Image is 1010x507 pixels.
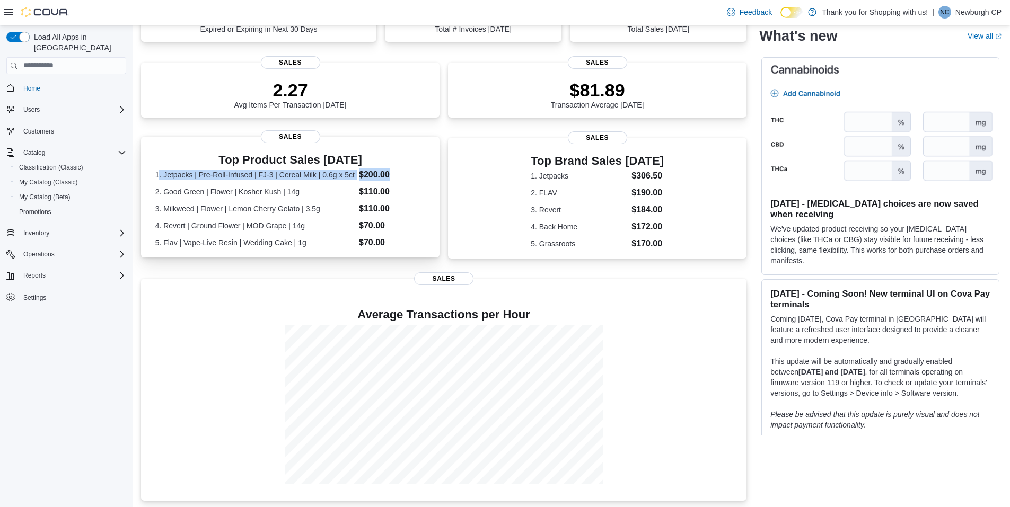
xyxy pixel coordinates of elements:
[2,289,130,305] button: Settings
[261,56,320,69] span: Sales
[11,175,130,190] button: My Catalog (Classic)
[19,193,71,201] span: My Catalog (Beta)
[2,226,130,241] button: Inventory
[770,224,990,266] p: We've updated product receiving so your [MEDICAL_DATA] choices (like THCa or CBG) stay visible fo...
[23,127,54,136] span: Customers
[2,268,130,283] button: Reports
[770,314,990,345] p: Coming [DATE], Cova Pay terminal in [GEOGRAPHIC_DATA] will feature a refreshed user interface des...
[23,250,55,259] span: Operations
[19,103,126,116] span: Users
[23,229,49,237] span: Inventory
[2,123,130,139] button: Customers
[938,6,951,19] div: Newburgh CP
[770,288,990,309] h3: [DATE] - Coming Soon! New terminal UI on Cova Pay terminals
[955,6,1002,19] p: Newburgh CP
[23,148,45,157] span: Catalog
[359,219,425,232] dd: $70.00
[359,168,425,181] dd: $200.00
[940,6,949,19] span: NC
[15,176,126,189] span: My Catalog (Classic)
[11,190,130,204] button: My Catalog (Beta)
[2,102,130,117] button: Users
[359,236,425,249] dd: $70.00
[798,368,865,376] strong: [DATE] and [DATE]
[19,163,83,172] span: Classification (Classic)
[568,131,627,144] span: Sales
[2,247,130,262] button: Operations
[995,33,1002,40] svg: External link
[15,161,87,174] a: Classification (Classic)
[155,220,355,231] dt: 4. Revert | Ground Flower | MOD Grape | 14g
[234,79,347,101] p: 2.27
[261,130,320,143] span: Sales
[21,7,69,17] img: Cova
[19,208,51,216] span: Promotions
[15,191,126,203] span: My Catalog (Beta)
[2,81,130,96] button: Home
[155,154,426,166] h3: Top Product Sales [DATE]
[631,203,664,216] dd: $184.00
[631,220,664,233] dd: $172.00
[15,206,56,218] a: Promotions
[531,238,627,249] dt: 5. Grassroots
[770,198,990,219] h3: [DATE] - [MEDICAL_DATA] choices are now saved when receiving
[531,188,627,198] dt: 2. FLAV
[19,82,126,95] span: Home
[19,290,126,304] span: Settings
[770,410,980,429] em: Please be advised that this update is purely visual and does not impact payment functionality.
[19,227,126,239] span: Inventory
[23,105,40,114] span: Users
[19,269,50,282] button: Reports
[155,203,355,214] dt: 3. Milkweed | Flower | Lemon Cherry Gelato | 3.5g
[15,161,126,174] span: Classification (Classic)
[631,237,664,250] dd: $170.00
[414,272,473,285] span: Sales
[15,191,75,203] a: My Catalog (Beta)
[15,206,126,218] span: Promotions
[19,178,78,186] span: My Catalog (Classic)
[531,204,627,215] dt: 3. Revert
[968,32,1002,40] a: View allExternal link
[531,155,664,167] h3: Top Brand Sales [DATE]
[155,170,355,180] dt: 1. Jetpacks | Pre-Roll-Infused | FJ-3 | Cereal Milk | 0.6g x 5ct
[531,171,627,181] dt: 1. Jetpacks
[359,185,425,198] dd: $110.00
[780,18,781,19] span: Dark Mode
[11,204,130,219] button: Promotions
[155,186,355,197] dt: 2. Good Green | Flower | Kosher Kush | 14g
[551,79,644,109] div: Transaction Average [DATE]
[551,79,644,101] p: $81.89
[759,28,837,45] h2: What's new
[19,227,54,239] button: Inventory
[19,146,49,159] button: Catalog
[155,237,355,248] dt: 5. Flav | Vape-Live Resin | Wedding Cake | 1g
[15,176,82,189] a: My Catalog (Classic)
[359,202,425,215] dd: $110.00
[19,124,126,138] span: Customers
[19,82,45,95] a: Home
[23,293,46,302] span: Settings
[723,2,776,23] a: Feedback
[2,145,130,160] button: Catalog
[19,269,126,282] span: Reports
[531,221,627,232] dt: 4. Back Home
[23,271,46,280] span: Reports
[11,160,130,175] button: Classification (Classic)
[568,56,627,69] span: Sales
[19,291,50,304] a: Settings
[234,79,347,109] div: Avg Items Per Transaction [DATE]
[770,356,990,398] p: This update will be automatically and gradually enabled between , for all terminals operating on ...
[19,248,126,261] span: Operations
[19,146,126,159] span: Catalog
[6,76,126,333] nav: Complex example
[631,170,664,182] dd: $306.50
[19,125,58,138] a: Customers
[150,308,738,321] h4: Average Transactions per Hour
[932,6,934,19] p: |
[30,32,126,53] span: Load All Apps in [GEOGRAPHIC_DATA]
[23,84,40,93] span: Home
[19,103,44,116] button: Users
[822,6,928,19] p: Thank you for Shopping with us!
[19,248,59,261] button: Operations
[780,7,803,18] input: Dark Mode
